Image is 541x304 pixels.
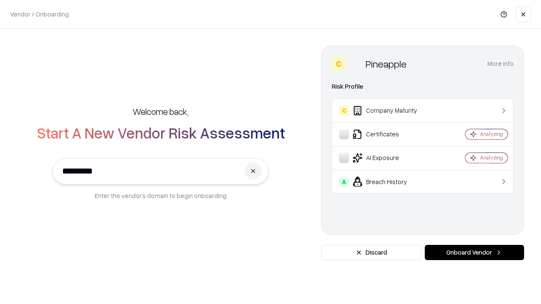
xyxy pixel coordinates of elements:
div: Risk Profile [332,81,514,92]
button: More info [487,56,514,71]
div: Company Maturity [339,106,440,116]
div: C [339,106,349,116]
h5: Welcome back, [133,106,189,117]
div: Analyzing [480,130,503,138]
p: Enter the vendor’s domain to begin onboarding [95,191,227,200]
div: Pineapple [366,57,407,71]
div: A [339,176,349,187]
div: C [332,57,345,71]
h2: Start A New Vendor Risk Assessment [37,124,285,141]
div: Certificates [339,129,440,139]
div: AI Exposure [339,153,440,163]
p: Vendor / Onboarding [10,10,69,19]
div: Analyzing [480,154,503,161]
button: Discard [321,245,421,260]
div: Breach History [339,176,440,187]
img: Pineapple [349,57,362,71]
button: Onboard Vendor [425,245,524,260]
